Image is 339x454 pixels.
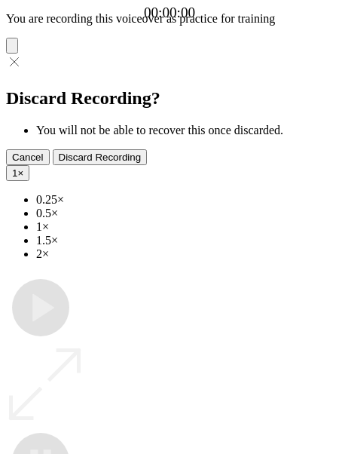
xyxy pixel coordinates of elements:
li: 0.25× [36,193,333,207]
li: 1.5× [36,234,333,247]
li: 0.5× [36,207,333,220]
li: 1× [36,220,333,234]
p: You are recording this voiceover as practice for training [6,12,333,26]
button: Discard Recording [53,149,148,165]
h2: Discard Recording? [6,88,333,109]
a: 00:00:00 [144,5,195,21]
span: 1 [12,167,17,179]
li: You will not be able to recover this once discarded. [36,124,333,137]
button: 1× [6,165,29,181]
button: Cancel [6,149,50,165]
li: 2× [36,247,333,261]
